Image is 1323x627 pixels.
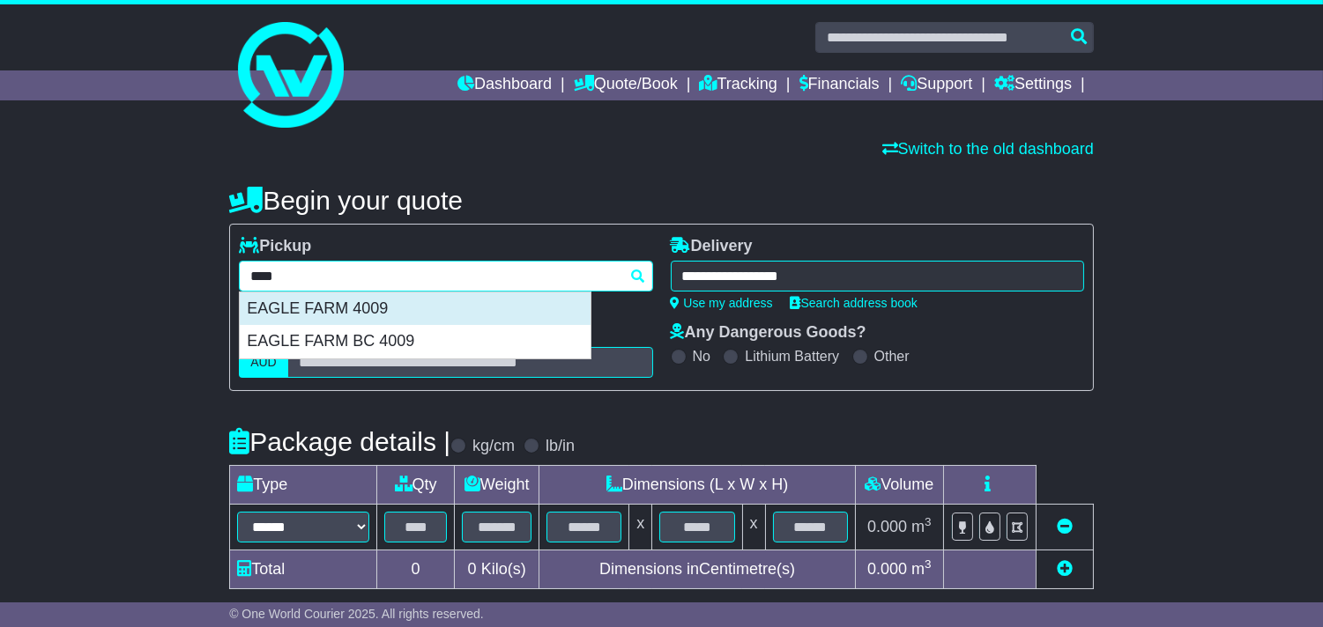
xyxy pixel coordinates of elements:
[925,557,932,571] sup: 3
[377,466,455,505] td: Qty
[791,296,918,310] a: Search address book
[867,560,907,578] span: 0.000
[693,348,710,365] label: No
[239,237,311,256] label: Pickup
[457,70,552,100] a: Dashboard
[240,292,591,326] div: EAGLE FARM 4009
[1057,518,1073,535] a: Remove this item
[455,466,539,505] td: Weight
[925,515,932,528] sup: 3
[377,550,455,589] td: 0
[994,70,1072,100] a: Settings
[629,505,652,550] td: x
[229,186,1094,215] h4: Begin your quote
[455,550,539,589] td: Kilo(s)
[901,70,972,100] a: Support
[239,347,288,378] label: AUD
[671,323,866,343] label: Any Dangerous Goods?
[671,237,753,256] label: Delivery
[229,607,484,621] span: © One World Courier 2025. All rights reserved.
[911,560,932,578] span: m
[230,466,377,505] td: Type
[240,325,591,358] div: EAGLE FARM BC 4009
[239,261,652,291] typeahead: Please provide city
[229,427,450,456] h4: Package details |
[742,505,765,550] td: x
[882,140,1094,158] a: Switch to the old dashboard
[874,348,910,365] label: Other
[230,550,377,589] td: Total
[671,296,773,310] a: Use my address
[546,437,575,456] label: lb/in
[539,466,856,505] td: Dimensions (L x W x H)
[539,550,856,589] td: Dimensions in Centimetre(s)
[855,466,943,505] td: Volume
[911,518,932,535] span: m
[700,70,777,100] a: Tracking
[799,70,880,100] a: Financials
[745,348,839,365] label: Lithium Battery
[574,70,678,100] a: Quote/Book
[1057,560,1073,578] a: Add new item
[867,518,907,535] span: 0.000
[472,437,515,456] label: kg/cm
[468,560,477,578] span: 0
